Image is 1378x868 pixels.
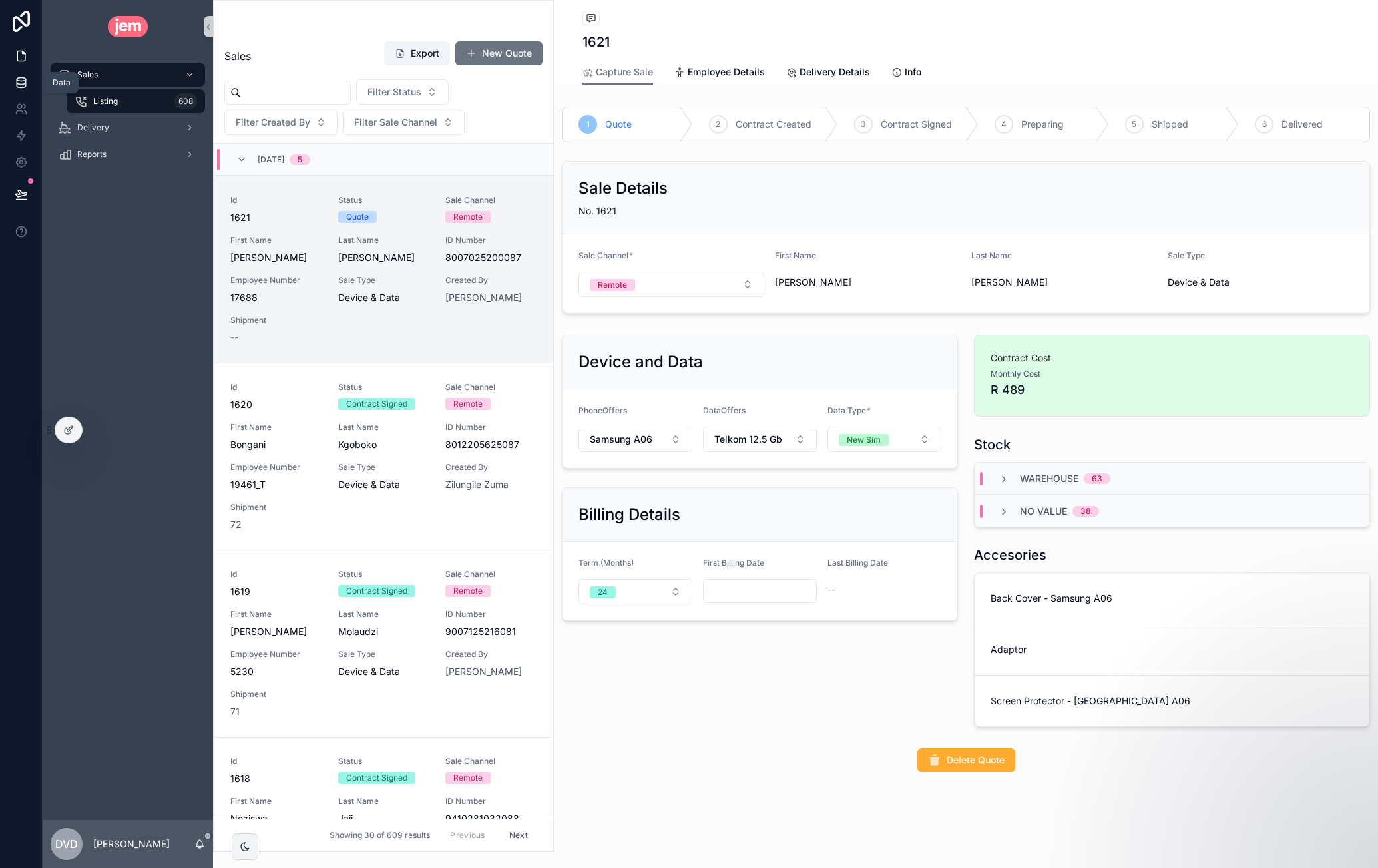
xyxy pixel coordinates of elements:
span: Contract Created [736,118,811,131]
button: Select Button [356,79,449,105]
span: Filter Sale Channel [354,116,437,129]
h2: Billing Details [578,504,680,525]
span: 4 [1001,119,1007,130]
span: Id [230,569,322,580]
span: [PERSON_NAME] [338,251,430,264]
span: Adaptor [991,643,1353,656]
span: Term (Months) [578,558,634,568]
h1: Stock [974,435,1011,454]
span: Sale Type [338,462,430,473]
span: First Name [775,250,816,260]
button: Select Button [578,579,692,604]
span: Id [230,382,322,393]
a: Capture Sale [582,60,653,85]
span: 6 [1262,119,1267,130]
span: PhoneOffers [578,405,627,415]
span: Jaji [338,812,430,825]
span: Shipment [230,689,322,700]
span: DataOffers [703,405,746,415]
span: -- [230,331,238,344]
span: 19461_T [230,478,322,491]
span: Employee Number [230,649,322,660]
span: Last Billing Date [827,558,888,568]
div: Data [53,77,71,88]
a: Info [891,60,921,87]
span: 1619 [230,585,322,598]
span: Last Name [338,235,430,246]
span: First Name [230,796,322,807]
span: No. 1621 [578,205,616,216]
span: Status [338,756,430,767]
span: 1618 [230,772,322,785]
span: [PERSON_NAME] [445,665,522,678]
span: 1 [586,119,590,130]
a: Id1621StatusQuoteSale ChannelRemoteFirst Name[PERSON_NAME]Last Name[PERSON_NAME]ID Number80070252... [214,176,553,363]
span: Quote [605,118,632,131]
span: Screen Protector - [GEOGRAPHIC_DATA] A06 [991,694,1353,708]
button: Select Button [224,110,338,135]
span: Id [230,756,322,767]
h1: Accesories [974,546,1046,564]
span: Status [338,195,430,206]
div: 608 [174,93,197,109]
a: [PERSON_NAME] [445,291,522,304]
div: 63 [1092,473,1102,484]
span: Delivery Details [800,65,870,79]
h2: Sale Details [578,178,668,199]
div: 24 [598,586,608,598]
span: Sale Channel [445,756,537,767]
span: Back Cover - Samsung A06 [991,592,1353,605]
div: 38 [1080,506,1091,517]
span: Employee Number [230,462,322,473]
span: First Name [230,235,322,246]
a: Zilungile Zuma [445,478,509,491]
span: Status [338,569,430,580]
div: 5 [298,154,302,165]
span: 3 [861,119,865,130]
span: [DATE] [258,154,284,165]
span: Sale Channel [445,569,537,580]
span: 2 [716,119,720,130]
h2: Device and Data [578,351,703,373]
div: New Sim [847,434,881,446]
a: 71 [230,705,240,718]
span: First Name [230,609,322,620]
span: R 489 [991,381,1353,399]
button: New Quote [455,41,543,65]
span: Data Type [827,405,866,415]
a: 72 [230,518,242,531]
div: Remote [598,279,627,291]
span: Sale Channel [445,195,537,206]
span: Delivered [1281,118,1323,131]
a: Id1620StatusContract SignedSale ChannelRemoteFirst NameBonganiLast NameKgobokoID Number8012205625... [214,363,553,550]
span: Contract Signed [881,118,952,131]
span: Sales [224,48,251,64]
span: Sale Type [338,275,430,286]
span: No value [1020,505,1067,518]
span: 1620 [230,398,322,411]
span: Id [230,195,322,206]
button: Select Button [343,110,465,135]
span: Bongani [230,438,322,451]
span: Device & Data [338,291,430,304]
button: Select Button [578,272,764,297]
span: Shipment [230,315,322,325]
a: Employee Details [674,60,765,87]
span: [PERSON_NAME] [230,625,322,638]
div: scrollable content [43,53,213,184]
span: Listing [93,96,118,107]
button: Select Button [827,427,941,452]
span: ID Number [445,796,537,807]
span: [PERSON_NAME] [230,251,322,264]
span: Employee Details [688,65,765,79]
span: [PERSON_NAME] [971,276,1157,289]
span: First Billing Date [703,558,764,568]
span: Last Name [971,250,1012,260]
div: Remote [453,211,483,223]
span: Showing 30 of 609 results [330,830,430,841]
span: Kgoboko [338,438,430,451]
